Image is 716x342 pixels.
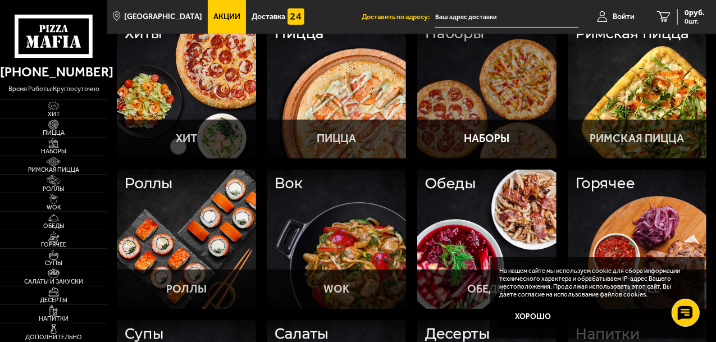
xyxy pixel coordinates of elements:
span: Акции [213,13,240,21]
span: Доставка [252,13,285,21]
a: РоллыРоллы [117,170,256,309]
span: 0 руб. [685,9,705,17]
span: Войти [613,13,635,21]
p: Роллы [166,284,207,295]
p: На нашем сайте мы используем cookie для сбора информации технического характера и обрабатываем IP... [499,267,688,298]
a: ПиццаПицца [267,20,406,159]
a: ХитХит [117,20,256,159]
img: 15daf4d41897b9f0e9f617042186c801.svg [288,8,304,25]
input: Ваш адрес доставки [435,7,578,28]
p: WOK [323,284,349,295]
a: НаборыНаборы [417,20,557,159]
a: ОбедыОбеды [417,170,557,309]
p: Хит [176,133,197,144]
p: Римская пицца [590,133,684,144]
a: Римская пиццаРимская пицца [568,20,707,159]
button: Хорошо [499,305,567,328]
span: 0 шт. [685,18,705,25]
span: Доставить по адресу: [362,13,435,21]
p: Наборы [464,133,509,144]
p: Пицца [317,133,356,144]
a: ГорячееГорячее [568,170,707,309]
span: [GEOGRAPHIC_DATA] [125,13,203,21]
p: Обеды [467,284,506,295]
a: WOKWOK [267,170,406,309]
